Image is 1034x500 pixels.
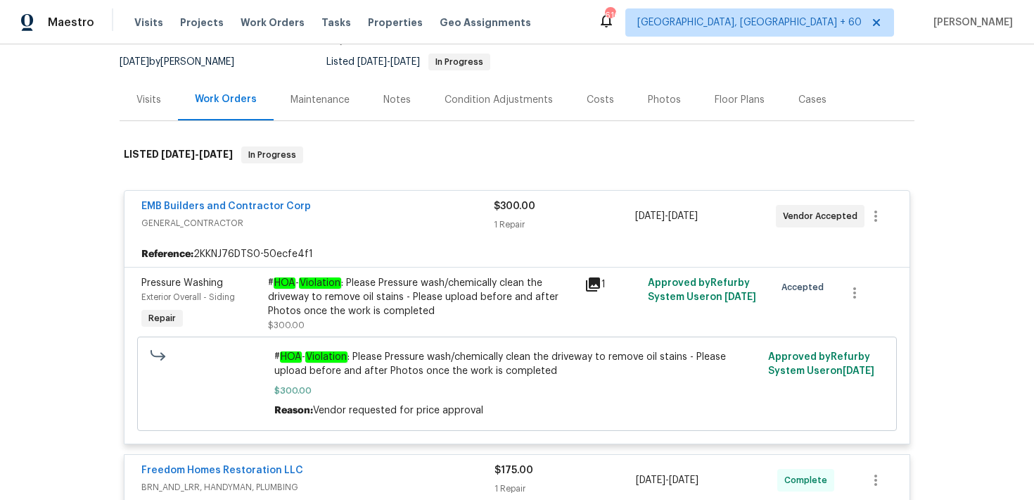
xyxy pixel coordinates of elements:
[120,132,914,177] div: LISTED [DATE]-[DATE]In Progress
[783,209,863,223] span: Vendor Accepted
[636,475,665,485] span: [DATE]
[48,15,94,30] span: Maestro
[445,93,553,107] div: Condition Adjustments
[241,15,305,30] span: Work Orders
[635,211,665,221] span: [DATE]
[199,149,233,159] span: [DATE]
[195,92,257,106] div: Work Orders
[648,93,681,107] div: Photos
[637,15,862,30] span: [GEOGRAPHIC_DATA], [GEOGRAPHIC_DATA] + 60
[440,15,531,30] span: Geo Assignments
[383,93,411,107] div: Notes
[161,149,195,159] span: [DATE]
[781,280,829,294] span: Accepted
[268,276,576,318] div: # - : Please Pressure wash/chemically clean the driveway to remove oil stains - Please upload bef...
[299,277,341,289] em: Violation
[141,278,223,288] span: Pressure Washing
[928,15,1013,30] span: [PERSON_NAME]
[605,8,615,23] div: 616
[357,57,387,67] span: [DATE]
[313,406,483,415] span: Vendor requested for price approval
[585,276,639,293] div: 1
[141,216,494,230] span: GENERAL_CONTRACTOR
[357,57,420,67] span: -
[120,57,149,67] span: [DATE]
[274,406,313,415] span: Reason:
[141,247,193,261] b: Reference:
[143,311,181,325] span: Repair
[161,149,233,159] span: -
[368,15,423,30] span: Properties
[274,350,760,378] span: # - : Please Pressure wash/chemically clean the driveway to remove oil stains - Please upload bef...
[243,148,302,162] span: In Progress
[784,473,833,487] span: Complete
[141,201,311,211] a: EMB Builders and Contractor Corp
[141,465,303,475] a: Freedom Homes Restoration LLC
[494,218,634,232] div: 1 Repair
[798,93,826,107] div: Cases
[494,201,535,211] span: $300.00
[494,482,636,496] div: 1 Repair
[180,15,224,30] span: Projects
[843,366,874,376] span: [DATE]
[768,352,874,376] span: Approved by Refurby System User on
[280,351,302,363] em: HOA
[326,57,490,67] span: Listed
[636,473,698,487] span: -
[274,384,760,398] span: $300.00
[635,209,698,223] span: -
[668,211,698,221] span: [DATE]
[141,293,235,301] span: Exterior Overall - Siding
[587,93,614,107] div: Costs
[268,321,305,330] span: $300.00
[120,54,251,70] div: by [PERSON_NAME]
[291,93,350,107] div: Maintenance
[725,292,756,302] span: [DATE]
[669,475,698,485] span: [DATE]
[390,57,420,67] span: [DATE]
[136,93,161,107] div: Visits
[494,465,533,475] span: $175.00
[321,18,351,27] span: Tasks
[125,242,909,267] div: 2KKNJ76DTS0-50ecfe4f1
[305,351,347,363] em: Violation
[134,15,163,30] span: Visits
[274,277,295,289] em: HOA
[715,93,765,107] div: Floor Plans
[648,278,756,302] span: Approved by Refurby System User on
[141,480,494,494] span: BRN_AND_LRR, HANDYMAN, PLUMBING
[124,146,233,163] h6: LISTED
[430,58,489,66] span: In Progress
